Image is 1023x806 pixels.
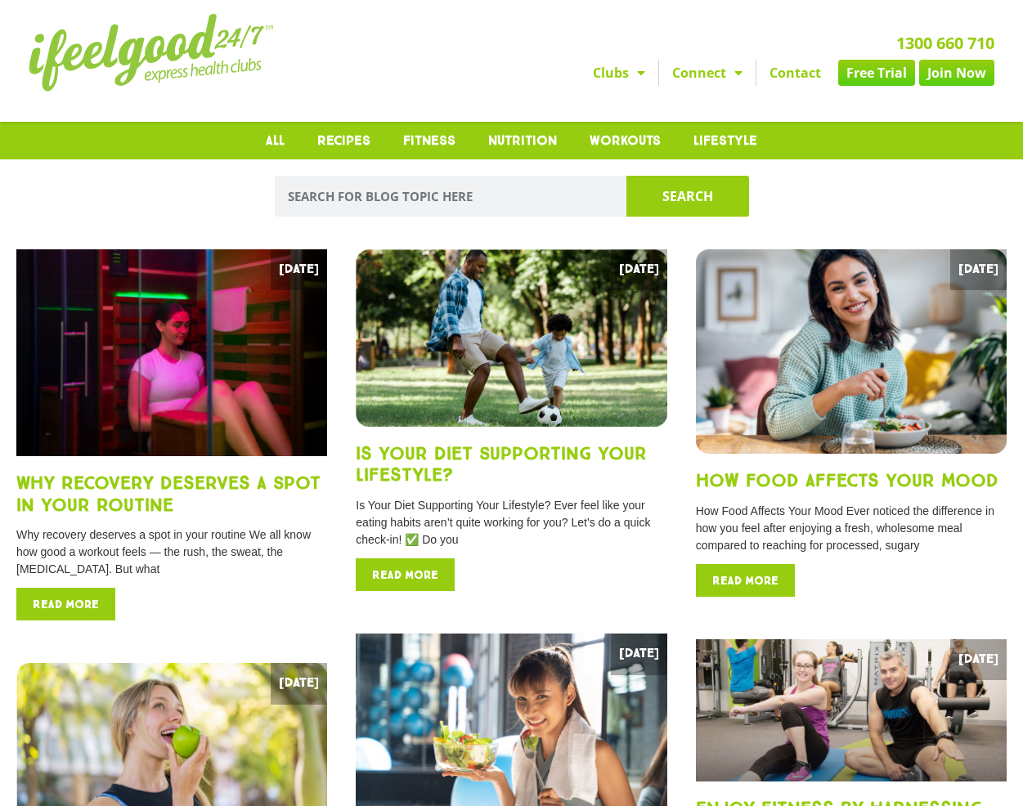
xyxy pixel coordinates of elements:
[301,122,387,159] a: Recipes
[271,249,327,291] span: [DATE]
[356,442,647,486] a: Is Your Diet Supporting Your Lifestyle?
[696,639,1007,781] img: fitness motivator
[611,634,667,675] span: [DATE]
[16,249,327,457] img: saunas-sports-recovery
[756,60,834,86] a: Contact
[249,122,301,159] a: All
[472,122,573,159] a: Nutrition
[356,249,666,427] img: is-your-diet-supports-your-lifestyle
[950,249,1007,291] span: [DATE]
[659,60,756,86] a: Connect
[919,60,994,86] a: Join Now
[16,472,321,515] a: Why Recovery Deserves A Spot in Your Routine
[16,588,115,620] a: Read more about Why Recovery Deserves A Spot in Your Routine
[626,176,749,217] button: Search
[16,526,327,578] p: Why recovery deserves a spot in your routine We all know how good a workout feels — the rush, the...
[696,469,998,491] a: How Food Affects Your Mood
[896,32,994,54] a: 1300 660 710
[696,503,1007,554] p: How Food Affects Your Mood Ever noticed the difference in how you feel after enjoying a fresh, wh...
[356,497,666,549] p: Is Your Diet Supporting Your Lifestyle? Ever feel like your eating habits aren’t quite working fo...
[372,60,994,86] nav: Menu
[696,249,1007,454] img: how-food-affects-your-mood
[677,122,774,159] a: Lifestyle
[580,60,658,86] a: Clubs
[838,60,915,86] a: Free Trial
[950,639,1007,681] span: [DATE]
[275,176,626,217] input: SEARCH FOR BLOG TOPIC HERE
[611,249,667,291] span: [DATE]
[271,663,327,705] span: [DATE]
[387,122,472,159] a: Fitness
[573,122,677,159] a: Workouts
[356,558,455,591] a: Read more about Is Your Diet Supporting Your Lifestyle?
[696,564,795,597] a: Read more about How Food Affects Your Mood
